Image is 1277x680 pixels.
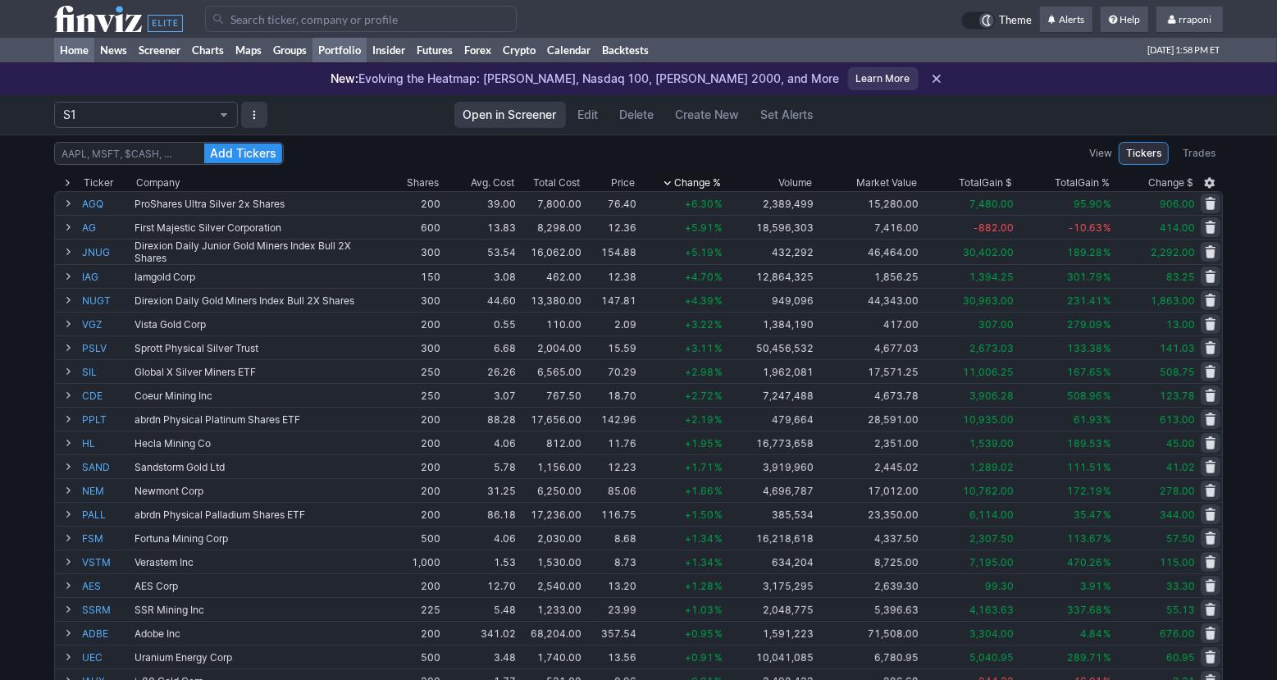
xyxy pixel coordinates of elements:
span: 61.93 [1074,413,1102,426]
td: 8,725.00 [815,550,920,573]
span: 30,963.00 [963,294,1014,307]
span: 344.00 [1160,509,1195,521]
span: % [1103,318,1111,331]
span: +5.91 [685,221,714,234]
td: 7,247,488 [724,383,816,407]
a: IAG [82,265,131,288]
span: % [714,437,723,450]
td: 4,677.03 [815,335,920,359]
span: 1,539.00 [969,437,1014,450]
span: 111.51 [1067,461,1102,473]
span: % [1103,221,1111,234]
td: 16,218,618 [724,526,816,550]
span: 301.79 [1067,271,1102,283]
td: 634,204 [724,550,816,573]
span: 3.91 [1080,580,1102,592]
div: Sprott Physical Silver Trust [135,342,381,354]
a: PSLV [82,336,131,359]
span: +2.98 [685,366,714,378]
span: +6.30 [685,198,714,210]
td: 1,530.00 [518,550,583,573]
a: Forex [458,38,497,62]
span: 113.67 [1067,532,1102,545]
td: 154.88 [583,239,638,264]
td: 2.09 [583,312,638,335]
td: 142.96 [583,407,638,431]
span: % [714,342,723,354]
a: Groups [267,38,312,62]
a: Backtests [596,38,654,62]
td: 6,250.00 [518,478,583,502]
div: Price [611,175,635,191]
td: 1,384,190 [724,312,816,335]
a: AGQ [82,192,131,215]
span: Total [1055,175,1078,191]
a: NEM [82,479,131,502]
a: SSRM [82,598,131,621]
a: Calendar [541,38,596,62]
span: 1,289.02 [969,461,1014,473]
span: 307.00 [978,318,1014,331]
span: Delete [620,107,654,123]
span: +4.70 [685,271,714,283]
td: 1,000 [383,550,442,573]
span: 231.41 [1067,294,1102,307]
span: 115.00 [1160,556,1195,568]
td: 53.54 [442,239,518,264]
span: Trades [1183,145,1215,162]
td: 250 [383,359,442,383]
div: ProShares Ultra Silver 2x Shares [135,198,381,210]
span: % [714,221,723,234]
a: HL [82,431,131,454]
a: PALL [82,503,131,526]
td: 85.06 [583,478,638,502]
span: Theme [999,11,1032,30]
a: Charts [186,38,230,62]
span: % [1103,437,1111,450]
td: 200 [383,502,442,526]
span: 1,394.25 [969,271,1014,283]
span: 33.30 [1166,580,1195,592]
td: 88.28 [442,407,518,431]
span: % [1103,342,1111,354]
a: Create New [667,102,749,128]
td: 200 [383,573,442,597]
span: % [714,413,723,426]
td: 250 [383,383,442,407]
td: 39.00 [442,191,518,215]
span: % [714,556,723,568]
span: % [714,366,723,378]
span: 508.96 [1067,390,1102,402]
td: 200 [383,431,442,454]
div: Direxion Daily Gold Miners Index Bull 2X Shares [135,294,381,307]
span: New: [331,71,359,85]
td: 6,565.00 [518,359,583,383]
td: 385,534 [724,502,816,526]
div: Newmont Corp [135,485,381,497]
td: 3,175,295 [724,573,816,597]
span: 2,673.03 [969,342,1014,354]
span: % [1103,509,1111,521]
td: 600 [383,215,442,239]
span: -10.63 [1069,221,1102,234]
input: AAPL, MSFT, $CASH, … [54,142,284,165]
span: % [714,461,723,473]
span: % [1103,532,1111,545]
span: 41.02 [1166,461,1195,473]
span: +5.19 [685,246,714,258]
a: Trades [1175,142,1223,165]
div: Hecla Mining Co [135,437,381,450]
td: 5.78 [442,454,518,478]
span: 133.38 [1067,342,1102,354]
td: 1,856.25 [815,264,920,288]
td: 17,012.00 [815,478,920,502]
span: 906.00 [1160,198,1195,210]
a: Open in Screener [454,102,566,128]
td: 31.25 [442,478,518,502]
td: 15.59 [583,335,638,359]
a: FSM [82,527,131,550]
span: Open in Screener [463,107,557,123]
td: 11.76 [583,431,638,454]
span: % [1103,461,1111,473]
a: SAND [82,455,131,478]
